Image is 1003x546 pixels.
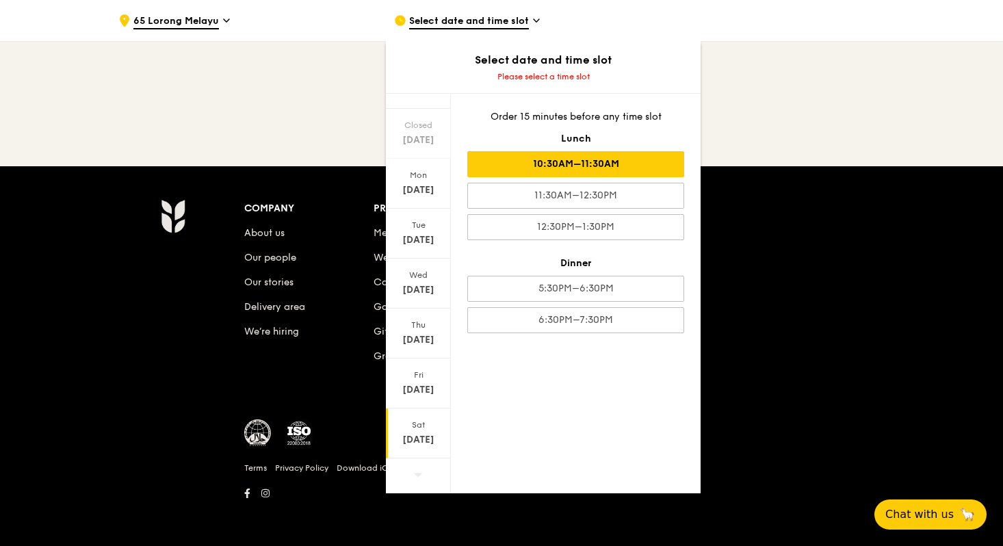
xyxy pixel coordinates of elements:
div: 6:30PM–7:30PM [467,307,684,333]
a: Delivery area [244,301,305,313]
img: Grain [161,199,185,233]
div: Lunch [467,132,684,146]
div: Dinner [467,257,684,270]
span: Select date and time slot [409,14,529,29]
div: Closed [388,120,449,131]
a: About us [244,227,285,239]
div: Mon [388,170,449,181]
a: Gallery [374,301,408,313]
a: Privacy Policy [275,463,328,473]
span: 🦙 [959,506,976,523]
a: Grain Savers [374,350,432,362]
a: We’re hiring [244,326,299,337]
div: Wed [388,270,449,281]
div: Select date and time slot [386,52,701,68]
span: 65 Lorong Melayu [133,14,219,29]
div: Sat [388,419,449,430]
div: [DATE] [388,283,449,297]
div: [DATE] [388,233,449,247]
div: Order 15 minutes before any time slot [467,110,684,124]
div: [DATE] [388,333,449,347]
div: Thu [388,320,449,330]
a: Terms [244,463,267,473]
img: ISO Certified [285,419,313,447]
div: Tue [388,220,449,231]
a: Our stories [244,276,294,288]
a: Download iOS app [337,463,412,473]
div: Fri [388,369,449,380]
div: 11:30AM–12:30PM [467,183,684,209]
span: Chat with us [885,506,954,523]
a: Weddings [374,252,419,263]
button: Chat with us🦙 [874,499,987,530]
div: 5:30PM–6:30PM [467,276,684,302]
div: 12:30PM–1:30PM [467,214,684,240]
div: [DATE] [388,133,449,147]
a: Gift Cards [374,326,422,337]
div: [DATE] [388,183,449,197]
div: Products [374,199,503,218]
img: MUIS Halal Certified [244,419,272,447]
div: [DATE] [388,433,449,447]
a: Catering [374,276,415,288]
a: Our people [244,252,296,263]
div: Please select a time slot [386,71,701,82]
a: Meals On Demand [374,227,458,239]
div: 10:30AM–11:30AM [467,151,684,177]
h6: Revision [107,503,896,514]
div: Company [244,199,374,218]
div: [DATE] [388,383,449,397]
